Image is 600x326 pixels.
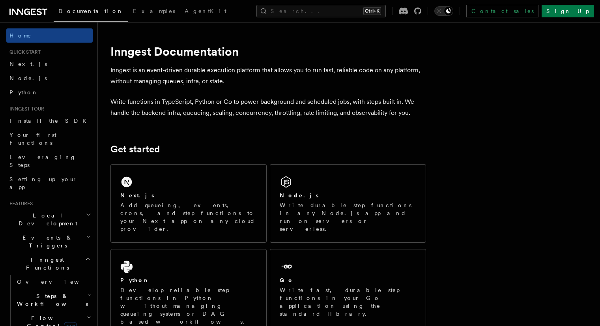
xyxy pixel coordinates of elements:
span: Home [9,32,32,39]
p: Add queueing, events, crons, and step functions to your Next app on any cloud provider. [120,201,257,233]
p: Develop reliable step functions in Python without managing queueing systems or DAG based workflows. [120,286,257,326]
span: Inngest tour [6,106,44,112]
span: Leveraging Steps [9,154,76,168]
span: Next.js [9,61,47,67]
button: Local Development [6,208,93,230]
button: Toggle dark mode [434,6,453,16]
a: Setting up your app [6,172,93,194]
a: Contact sales [466,5,538,17]
button: Search...Ctrl+K [256,5,386,17]
a: Node.jsWrite durable step functions in any Node.js app and run on servers or serverless. [270,164,426,243]
p: Write fast, durable step functions in your Go application using the standard library. [280,286,416,318]
h1: Inngest Documentation [110,44,426,58]
span: Steps & Workflows [14,292,88,308]
button: Steps & Workflows [14,289,93,311]
p: Write durable step functions in any Node.js app and run on servers or serverless. [280,201,416,233]
a: Next.jsAdd queueing, events, crons, and step functions to your Next app on any cloud provider. [110,164,267,243]
span: Quick start [6,49,41,55]
h2: Next.js [120,191,154,199]
a: Overview [14,275,93,289]
p: Inngest is an event-driven durable execution platform that allows you to run fast, reliable code ... [110,65,426,87]
a: Get started [110,144,160,155]
kbd: Ctrl+K [363,7,381,15]
h2: Node.js [280,191,319,199]
p: Write functions in TypeScript, Python or Go to power background and scheduled jobs, with steps bu... [110,96,426,118]
span: AgentKit [185,8,226,14]
span: Events & Triggers [6,234,86,249]
button: Inngest Functions [6,253,93,275]
span: Examples [133,8,175,14]
a: Documentation [54,2,128,22]
a: Your first Functions [6,128,93,150]
span: Install the SDK [9,118,91,124]
a: Sign Up [542,5,594,17]
span: Inngest Functions [6,256,85,272]
a: AgentKit [180,2,231,21]
span: Overview [17,279,98,285]
span: Documentation [58,8,123,14]
span: Features [6,200,33,207]
span: Node.js [9,75,47,81]
h2: Python [120,276,150,284]
a: Node.js [6,71,93,85]
button: Events & Triggers [6,230,93,253]
a: Examples [128,2,180,21]
a: Install the SDK [6,114,93,128]
a: Python [6,85,93,99]
a: Next.js [6,57,93,71]
span: Python [9,89,38,96]
a: Leveraging Steps [6,150,93,172]
a: Home [6,28,93,43]
h2: Go [280,276,294,284]
span: Setting up your app [9,176,77,190]
span: Local Development [6,212,86,227]
span: Your first Functions [9,132,56,146]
